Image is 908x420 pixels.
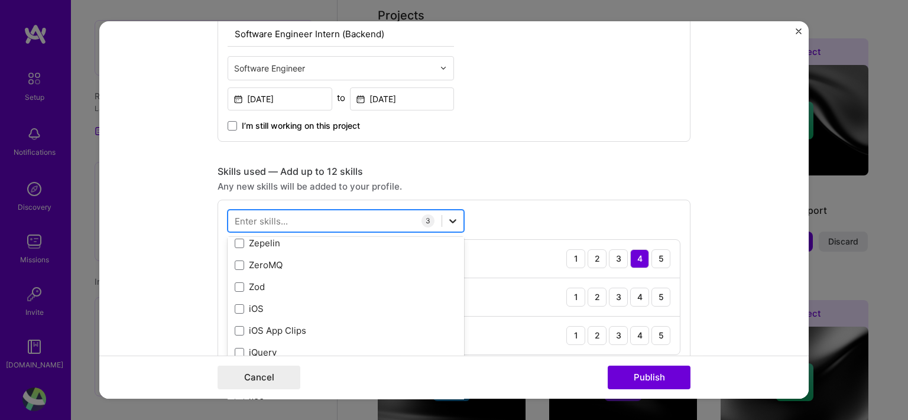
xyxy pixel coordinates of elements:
button: Cancel [218,366,300,389]
div: 3 [609,326,628,345]
div: jQuery [235,346,457,359]
div: Skills used — Add up to 12 skills [218,165,690,178]
div: 1 [566,288,585,307]
div: iOS App Clips [235,324,457,337]
div: 3 [421,214,434,227]
div: 4 [630,288,649,307]
div: 4 [630,249,649,268]
div: 4 [630,326,649,345]
div: iOS [235,302,457,315]
img: drop icon [440,64,447,71]
div: 5 [651,249,670,268]
div: 1 [566,326,585,345]
div: 2 [588,326,607,345]
input: Date [350,87,455,110]
div: 2 [588,249,607,268]
button: Close [796,28,802,41]
div: Zepelin [235,237,457,249]
div: 5 [651,326,670,345]
div: 1 [566,249,585,268]
div: Any new skills will be added to your profile. [218,180,690,193]
div: Enter skills... [235,214,288,227]
div: to [337,92,345,104]
input: Role Name [228,22,454,47]
div: 3 [609,288,628,307]
div: Zod [235,281,457,293]
div: ZeroMQ [235,259,457,271]
button: Publish [608,366,690,389]
div: 5 [651,288,670,307]
div: 3 [609,249,628,268]
div: 2 [588,288,607,307]
span: I’m still working on this project [242,120,360,132]
input: Date [228,87,332,110]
